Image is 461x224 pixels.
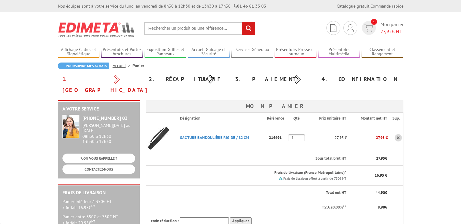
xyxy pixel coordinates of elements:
sup: HT [91,204,95,208]
input: Rechercher un produit ou une référence... [144,22,255,35]
div: 2. Récapitulatif [144,74,231,85]
a: Présentoirs Multimédia [318,47,360,57]
a: SAC TUBE BANDOULIèRE RIGIDE / 82 CM [180,135,249,140]
a: Présentoirs Presse et Journaux [275,47,316,57]
th: Qté [289,113,308,124]
img: Edimeta [58,18,135,41]
img: widget-service.jpg [62,115,79,138]
p: € [352,190,387,196]
a: ON VOUS RAPPELLE ? [62,154,135,163]
a: Accueil [113,63,132,68]
strong: 01 46 81 33 03 [234,3,266,9]
a: Catalogue gratuit [337,3,369,9]
a: Classement et Rangement [362,47,403,57]
img: devis rapide [347,24,354,32]
strong: [PHONE_NUMBER] 03 [82,115,128,121]
p: Prix unitaire HT [312,116,346,121]
p: Total net HT [151,190,346,196]
th: Sous total brut HT [175,151,347,166]
small: Frais de livraison offert à partir de 750€ HT [283,176,346,181]
th: Désignation [175,113,267,124]
p: Frais de livraison (France Metropolitaine)* [180,170,346,176]
a: Affichage Cadres et Signalétique [58,47,100,57]
th: Sup. [388,113,403,124]
div: 3. Paiement [231,74,317,85]
p: 214491 [267,132,289,143]
p: 27,95 € [308,132,346,143]
a: Présentoirs et Porte-brochures [101,47,143,57]
p: T.V.A 20,00%** [151,205,346,210]
h3: Mon panier [146,100,403,112]
span: € HT [380,28,403,35]
p: Référence [267,116,288,121]
h2: Frais de Livraison [62,190,135,195]
sup: HT [91,219,95,223]
p: 27,95 € [347,132,388,143]
div: [PERSON_NAME][DATE] au [DATE] [82,123,135,133]
div: 1. [GEOGRAPHIC_DATA] [58,74,144,96]
a: CONTACTEZ-NOUS [62,165,135,174]
span: 8,98 [378,205,385,210]
a: Poursuivre mes achats [58,63,109,69]
img: SAC TUBE BANDOULIèRE RIGIDE / 82 CM [146,126,170,150]
div: 4. Confirmation [317,74,403,85]
img: devis rapide [330,24,336,32]
input: rechercher [242,22,255,35]
span: 27,95 [376,156,385,161]
a: Exposition Grilles et Panneaux [145,47,186,57]
span: > forfait 16.95€ [62,205,95,210]
span: code réduction : [151,218,179,223]
img: picto.png [279,177,282,180]
span: 27,95 [380,28,392,34]
p: € [352,156,387,161]
div: Nos équipes sont à votre service du lundi au vendredi de 8h30 à 12h30 et de 13h30 à 17h30 [58,3,266,9]
div: 08h30 à 12h30 13h30 à 17h30 [82,123,135,144]
p: Montant net HT [352,116,387,121]
span: 44,90 [376,190,385,195]
a: devis rapide 1 Mon panier 27,95€ HT [360,21,403,35]
span: 1 [371,19,377,25]
a: Commande rapide [370,3,403,9]
a: Accueil Guidage et Sécurité [188,47,230,57]
a: Services Généraux [231,47,273,57]
span: Mon panier [380,21,403,35]
li: Panier [132,63,144,69]
p: € [352,205,387,210]
span: 16,95 € [375,173,387,178]
div: | [337,3,403,9]
img: devis rapide [364,25,373,32]
p: Panier inférieur à 350€ HT [62,199,135,211]
h2: A votre service [62,106,135,112]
